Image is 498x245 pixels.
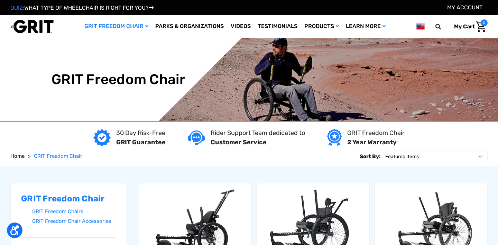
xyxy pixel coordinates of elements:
[10,4,154,11] a: QUIZ:WHAT TYPE OF WHEELCHAIR IS RIGHT FOR YOU?
[254,15,301,38] a: Testimonials
[10,152,25,160] a: Home
[10,4,24,11] span: QUIZ:
[327,129,341,146] img: Year warranty
[52,71,186,88] h1: GRIT Freedom Chair
[93,129,111,146] img: GRIT Guarantee
[34,152,82,160] a: GRIT Freedom Chair
[481,19,488,26] span: 0
[449,19,488,34] a: Cart with 0 items
[476,21,486,32] img: Cart
[347,128,405,138] p: GRIT Freedom Chair
[227,15,254,38] a: Videos
[447,4,482,11] a: Account
[32,207,116,217] a: GRIT Freedom Chairs
[152,15,227,38] a: Parks & Organizations
[439,19,449,34] input: Search
[404,200,495,233] iframe: Tidio Chat
[211,138,267,146] strong: Customer Service
[188,130,205,145] img: Customer service
[342,15,389,38] a: Learn More
[116,138,166,146] strong: GRIT Guarantee
[10,153,25,159] span: Home
[32,216,116,226] a: GRIT Freedom Chair Accessories
[34,153,82,159] span: GRIT Freedom Chair
[416,22,425,31] img: us.png
[81,15,152,38] a: GRIT Freedom Chair
[360,151,380,162] label: Sort By:
[454,23,475,30] span: My Cart
[301,15,342,38] a: Products
[116,128,166,138] p: 30 Day Risk-Free
[211,128,305,138] p: Rider Support Team dedicated to
[347,138,397,146] strong: 2 Year Warranty
[10,19,54,34] img: GRIT All-Terrain Wheelchair and Mobility Equipment
[21,194,116,204] h2: GRIT Freedom Chair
